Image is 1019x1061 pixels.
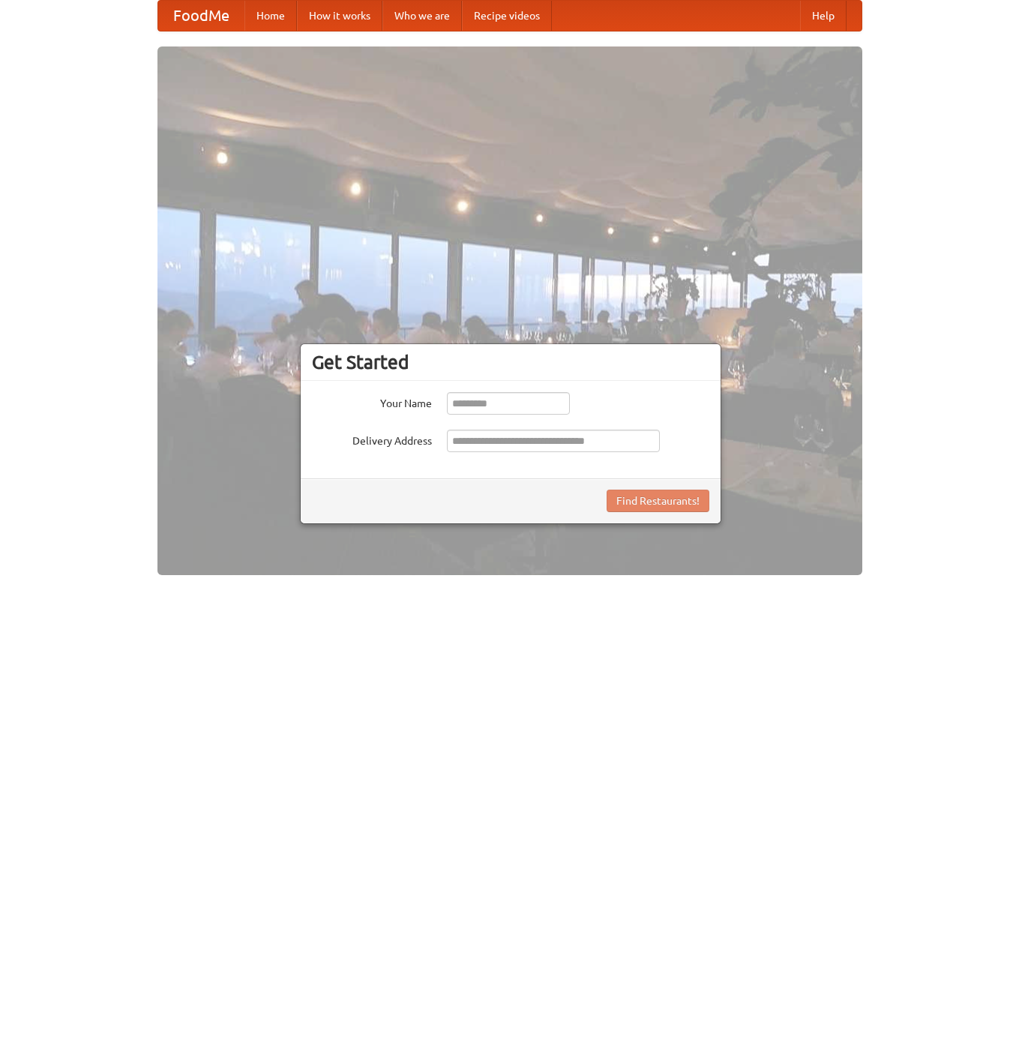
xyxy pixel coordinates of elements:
[312,392,432,411] label: Your Name
[312,351,709,373] h3: Get Started
[297,1,382,31] a: How it works
[244,1,297,31] a: Home
[158,1,244,31] a: FoodMe
[382,1,462,31] a: Who we are
[800,1,847,31] a: Help
[462,1,552,31] a: Recipe videos
[607,490,709,512] button: Find Restaurants!
[312,430,432,448] label: Delivery Address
